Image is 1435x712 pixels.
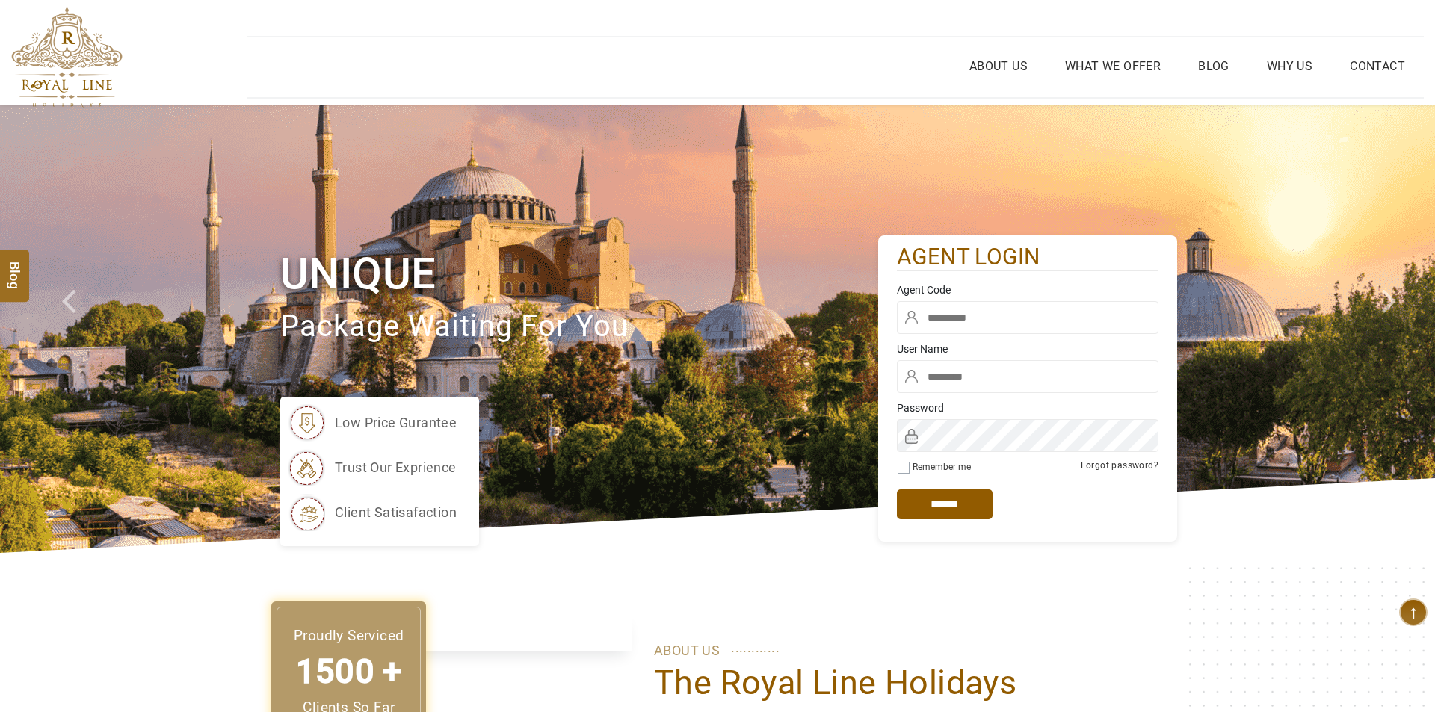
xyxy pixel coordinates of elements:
p: package waiting for you [280,302,878,352]
label: Agent Code [897,282,1158,297]
span: ............ [731,637,780,659]
a: Check next prev [43,105,115,553]
a: Blog [1194,55,1233,77]
a: Why Us [1263,55,1316,77]
a: Forgot password? [1081,460,1158,471]
p: ABOUT US [654,640,1155,662]
label: Remember me [913,462,971,472]
img: The Royal Line Holidays [11,7,123,108]
li: client satisafaction [288,494,457,531]
a: What we Offer [1061,55,1164,77]
label: Password [897,400,1158,415]
h1: The Royal Line Holidays [654,662,1155,704]
span: Blog [5,261,25,273]
label: User Name [897,341,1158,356]
li: trust our exprience [288,449,457,486]
a: About Us [966,55,1031,77]
h1: Unique [280,246,878,302]
li: low price gurantee [288,404,457,442]
a: Contact [1346,55,1409,77]
a: Check next image [1363,105,1435,553]
h2: agent login [897,243,1158,272]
